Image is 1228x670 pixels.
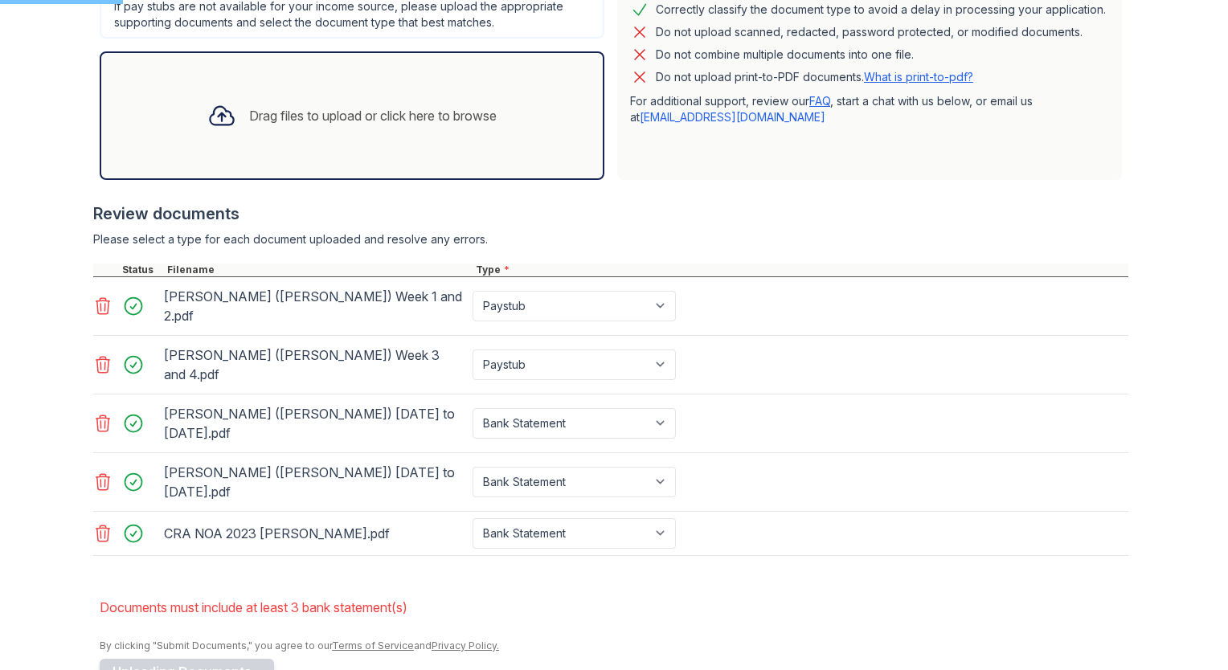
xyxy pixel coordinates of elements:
div: [PERSON_NAME] ([PERSON_NAME]) [DATE] to [DATE].pdf [164,460,466,505]
div: Do not combine multiple documents into one file. [656,45,914,64]
div: Filename [164,264,473,276]
div: Please select a type for each document uploaded and resolve any errors. [93,231,1128,247]
div: [PERSON_NAME] ([PERSON_NAME]) Week 1 and 2.pdf [164,284,466,329]
div: Review documents [93,202,1128,225]
div: Status [119,264,164,276]
a: FAQ [809,94,830,108]
a: Terms of Service [332,639,414,652]
a: [EMAIL_ADDRESS][DOMAIN_NAME] [640,110,825,124]
div: Type [473,264,1128,276]
div: CRA NOA 2023 [PERSON_NAME].pdf [164,521,466,546]
a: Privacy Policy. [432,639,499,652]
div: By clicking "Submit Documents," you agree to our and [100,639,1128,652]
p: For additional support, review our , start a chat with us below, or email us at [630,93,1109,125]
a: What is print-to-pdf? [864,70,973,84]
div: Do not upload scanned, redacted, password protected, or modified documents. [656,22,1083,42]
p: Do not upload print-to-PDF documents. [656,69,973,85]
li: Documents must include at least 3 bank statement(s) [100,591,1128,623]
div: [PERSON_NAME] ([PERSON_NAME]) [DATE] to [DATE].pdf [164,401,466,446]
div: Drag files to upload or click here to browse [249,106,497,125]
div: [PERSON_NAME] ([PERSON_NAME]) Week 3 and 4.pdf [164,342,466,387]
